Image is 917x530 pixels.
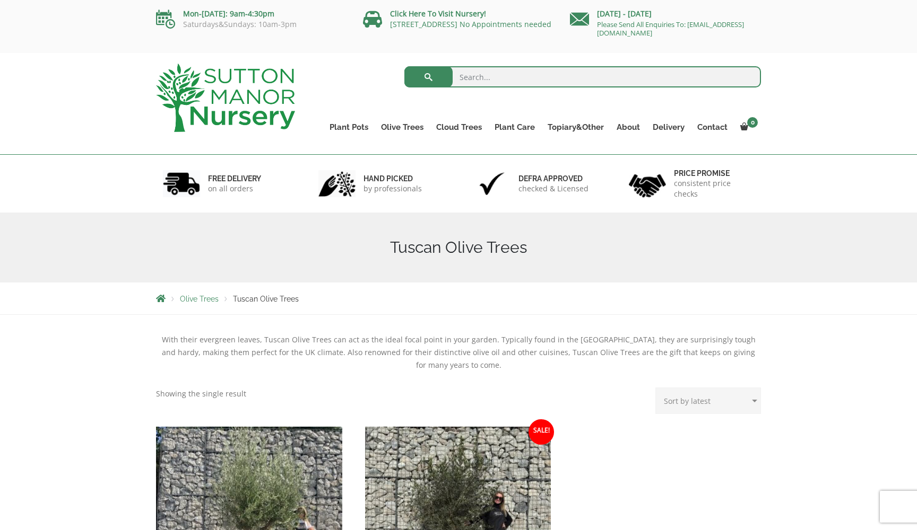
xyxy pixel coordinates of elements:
[208,183,261,194] p: on all orders
[156,7,347,20] p: Mon-[DATE]: 9am-4:30pm
[674,169,755,178] h6: Price promise
[163,170,200,197] img: 1.jpg
[541,120,610,135] a: Topiary&Other
[691,120,734,135] a: Contact
[390,19,551,29] a: [STREET_ADDRESS] No Appointments needed
[233,295,299,303] span: Tuscan Olive Trees
[318,170,356,197] img: 2.jpg
[655,387,761,414] select: Shop order
[156,238,761,257] h1: Tuscan Olive Trees
[156,387,246,400] p: Showing the single result
[390,8,486,19] a: Click Here To Visit Nursery!
[404,66,762,87] input: Search...
[156,64,295,132] img: logo
[734,120,761,135] a: 0
[430,120,488,135] a: Cloud Trees
[156,294,761,303] nav: Breadcrumbs
[518,183,589,194] p: checked & Licensed
[156,20,347,29] p: Saturdays&Sundays: 10am-3pm
[747,117,758,128] span: 0
[473,170,511,197] img: 3.jpg
[570,7,761,20] p: [DATE] - [DATE]
[375,120,430,135] a: Olive Trees
[529,419,554,445] span: Sale!
[208,174,261,183] h6: FREE DELIVERY
[156,333,761,372] div: With their evergreen leaves, Tuscan Olive Trees can act as the ideal focal point in your garden. ...
[610,120,646,135] a: About
[364,183,422,194] p: by professionals
[629,167,666,200] img: 4.jpg
[364,174,422,183] h6: hand picked
[180,295,219,303] a: Olive Trees
[323,120,375,135] a: Plant Pots
[597,20,744,38] a: Please Send All Enquiries To: [EMAIL_ADDRESS][DOMAIN_NAME]
[488,120,541,135] a: Plant Care
[518,174,589,183] h6: Defra approved
[674,178,755,199] p: consistent price checks
[646,120,691,135] a: Delivery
